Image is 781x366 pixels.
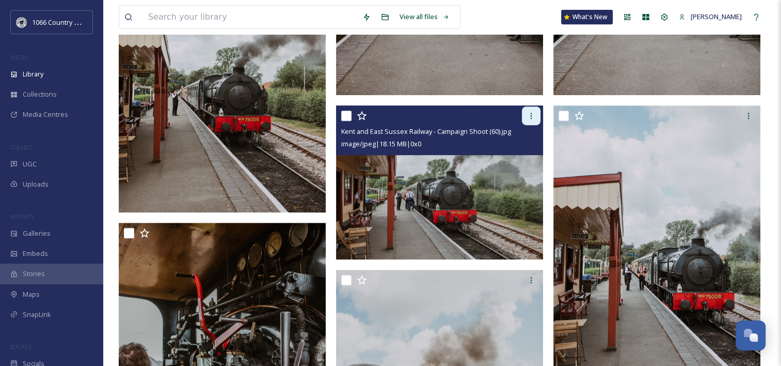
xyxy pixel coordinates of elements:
[336,105,543,260] img: Kent and East Sussex Railway - Campaign Shoot (60).jpg
[143,6,357,28] input: Search your library
[691,12,742,21] span: [PERSON_NAME]
[23,269,45,279] span: Stories
[10,343,31,350] span: SOCIALS
[341,127,511,136] span: Kent and East Sussex Railway - Campaign Shoot (60).jpg
[674,7,747,27] a: [PERSON_NAME]
[561,10,613,24] a: What's New
[23,249,48,258] span: Embeds
[23,289,40,299] span: Maps
[10,143,33,151] span: COLLECT
[341,139,421,148] span: image/jpeg | 18.15 MB | 0 x 0
[394,7,455,27] a: View all files
[23,228,51,238] span: Galleries
[10,212,34,220] span: WIDGETS
[23,179,49,189] span: Uploads
[17,17,27,27] img: logo_footerstamp.png
[23,110,68,119] span: Media Centres
[23,159,37,169] span: UGC
[32,17,105,27] span: 1066 Country Marketing
[736,321,766,350] button: Open Chat
[23,310,51,319] span: SnapLink
[10,53,28,61] span: MEDIA
[23,89,57,99] span: Collections
[23,69,43,79] span: Library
